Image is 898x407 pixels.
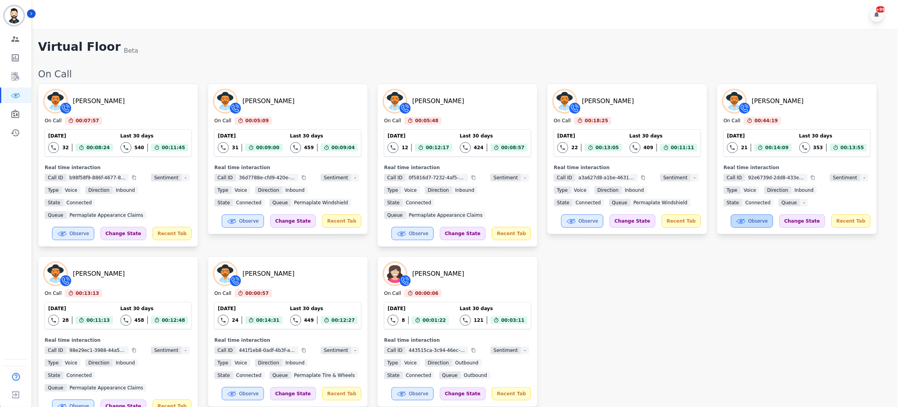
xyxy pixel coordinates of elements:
span: voice [741,186,760,194]
span: Type [45,359,62,367]
div: 458 [135,317,144,323]
span: Direction [594,186,622,194]
span: 0f5816d7-7232-4af5-8d56-eeddeeabad0d [406,174,468,182]
span: Type [384,359,401,367]
span: Direction [255,359,282,367]
div: On Call [214,290,231,297]
span: Permaplate Appearance Claims [66,211,146,219]
div: 22 [571,145,578,151]
span: 00:12:48 [162,316,185,324]
div: On Call [724,118,740,125]
div: Change State [779,214,825,228]
div: [PERSON_NAME] [242,269,295,278]
span: - [860,174,868,182]
span: connected [233,371,265,379]
span: voice [232,359,250,367]
img: Avatar [554,90,576,112]
div: [DATE] [218,305,282,312]
div: Recent Tab [322,387,361,400]
span: Queue [45,384,66,392]
span: voice [571,186,590,194]
div: Last 30 days [799,133,867,139]
div: Recent Tab [492,387,531,400]
span: 00:14:09 [765,144,789,152]
span: Queue [779,199,800,207]
div: On Call [384,290,401,297]
span: State [214,199,233,207]
div: Real time interaction [45,164,192,171]
span: Sentiment [490,346,521,354]
span: connected [403,199,435,207]
span: Type [384,186,401,194]
span: Queue [384,211,406,219]
img: Avatar [384,263,406,285]
div: Real time interaction [214,337,361,343]
span: - [351,346,359,354]
div: Last 30 days [290,305,358,312]
img: Avatar [384,90,406,112]
span: - [351,174,359,182]
div: 540 [135,145,144,151]
span: - [521,346,529,354]
span: 00:08:24 [86,144,110,152]
span: inbound [113,186,138,194]
span: 00:01:22 [423,316,446,324]
div: Change State [440,387,486,400]
div: [PERSON_NAME] [412,96,464,106]
span: Sentiment [151,346,181,354]
div: Change State [610,214,656,228]
span: Call ID [45,346,66,354]
span: Call ID [214,174,236,182]
div: Real time interaction [214,164,361,171]
span: Queue [269,199,291,207]
h1: Virtual Floor [38,40,120,55]
span: 00:12:17 [426,144,449,152]
span: Permaplate Appearance Claims [406,211,486,219]
img: Avatar [45,263,66,285]
span: Permaplate Appearance Claims [66,384,146,392]
span: Sentiment [660,174,691,182]
span: Sentiment [490,174,521,182]
div: [DATE] [48,133,113,139]
div: Last 30 days [120,133,189,139]
div: 409 [644,145,654,151]
span: 00:13:13 [76,289,99,297]
span: 00:07:57 [76,117,99,125]
span: 00:03:11 [501,316,525,324]
span: - [691,174,699,182]
span: Call ID [384,346,406,354]
div: 12 [402,145,408,151]
span: voice [401,186,420,194]
span: inbound [622,186,647,194]
div: Change State [440,227,486,240]
span: 00:18:25 [585,117,609,125]
span: 00:12:27 [332,316,355,324]
div: Recent Tab [322,214,361,228]
span: 00:00:57 [246,289,269,297]
span: 00:09:04 [332,144,355,152]
div: [PERSON_NAME] [582,96,634,106]
button: Observe [222,387,264,400]
span: State [214,371,233,379]
span: Direction [764,186,792,194]
div: Recent Tab [662,214,701,228]
div: Real time interaction [724,164,871,171]
div: [PERSON_NAME] [73,96,125,106]
span: 36d7788e-cfd9-420e-bfdf-a7c9aa927617 [236,174,298,182]
span: Queue [45,211,66,219]
span: Observe [749,218,768,224]
span: 00:11:13 [86,316,110,324]
span: Observe [579,218,598,224]
button: Observe [392,227,434,240]
div: Real time interaction [45,337,192,343]
span: Observe [409,230,429,237]
span: - [181,346,189,354]
div: 449 [304,317,314,323]
span: voice [401,359,420,367]
div: [DATE] [557,133,622,139]
span: Queue [439,371,461,379]
div: Change State [270,387,316,400]
span: Direction [425,359,452,367]
div: 8 [402,317,405,323]
span: State [45,371,63,379]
